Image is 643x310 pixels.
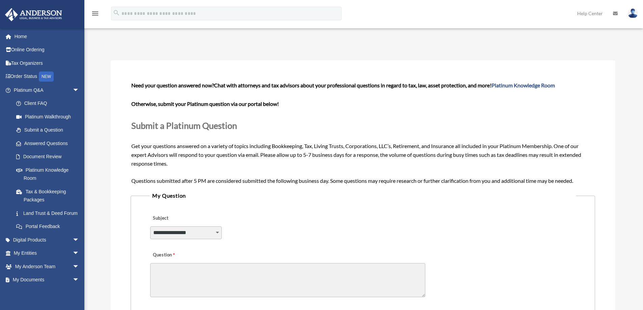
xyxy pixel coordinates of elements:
[9,123,86,137] a: Submit a Question
[5,233,89,247] a: Digital Productsarrow_drop_down
[9,206,89,220] a: Land Trust & Deed Forum
[5,286,89,300] a: Online Learningarrow_drop_down
[39,72,54,82] div: NEW
[73,233,86,247] span: arrow_drop_down
[9,163,89,185] a: Platinum Knowledge Room
[73,83,86,97] span: arrow_drop_down
[5,83,89,97] a: Platinum Q&Aarrow_drop_down
[3,8,64,21] img: Anderson Advisors Platinum Portal
[73,286,86,300] span: arrow_drop_down
[9,110,89,123] a: Platinum Walkthrough
[214,82,555,88] span: Chat with attorneys and tax advisors about your professional questions in regard to tax, law, ass...
[9,220,89,233] a: Portal Feedback
[131,82,594,184] span: Get your questions answered on a variety of topics including Bookkeeping, Tax, Living Trusts, Cor...
[91,9,99,18] i: menu
[5,260,89,273] a: My Anderson Teamarrow_drop_down
[150,191,576,200] legend: My Question
[73,247,86,260] span: arrow_drop_down
[5,43,89,57] a: Online Ordering
[113,9,120,17] i: search
[5,70,89,84] a: Order StatusNEW
[73,273,86,287] span: arrow_drop_down
[9,150,89,164] a: Document Review
[9,137,89,150] a: Answered Questions
[150,214,214,223] label: Subject
[5,273,89,287] a: My Documentsarrow_drop_down
[5,247,89,260] a: My Entitiesarrow_drop_down
[150,251,203,260] label: Question
[5,30,89,43] a: Home
[9,185,89,206] a: Tax & Bookkeeping Packages
[628,8,638,18] img: User Pic
[5,56,89,70] a: Tax Organizers
[9,97,89,110] a: Client FAQ
[131,120,237,131] span: Submit a Platinum Question
[131,101,279,107] b: Otherwise, submit your Platinum question via our portal below!
[131,82,214,88] span: Need your question answered now?
[91,12,99,18] a: menu
[73,260,86,274] span: arrow_drop_down
[491,82,555,88] a: Platinum Knowledge Room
